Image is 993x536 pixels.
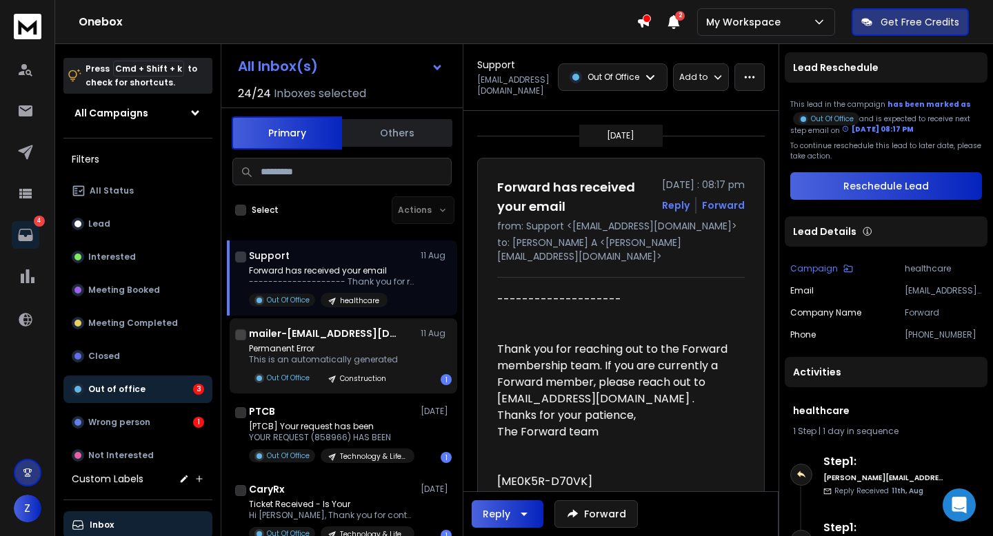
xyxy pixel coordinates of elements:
p: Wrong person [88,417,150,428]
h1: CaryRx [249,482,285,496]
p: Lead [88,218,110,229]
h1: Support [249,249,290,262]
h3: Custom Labels [72,472,143,486]
p: Add to [679,72,708,83]
button: Campaign [790,263,853,274]
p: Forward [905,307,982,318]
p: [EMAIL_ADDRESS][DOMAIN_NAME] [477,74,550,96]
p: from: Support <[EMAIL_ADDRESS][DOMAIN_NAME]> [497,219,745,233]
button: All Campaigns [63,99,212,127]
p: Not Interested [88,450,154,461]
div: 1 [441,374,452,385]
button: Out of office3 [63,375,212,403]
div: 1 [193,417,204,428]
h1: All Campaigns [74,106,148,120]
span: has been marked as [887,99,971,110]
p: 4 [34,216,45,227]
h6: Step 1 : [823,519,944,536]
p: Campaign [790,263,838,274]
p: Out of office [88,384,146,395]
p: Reply Received [834,486,923,496]
div: This lead in the campaign and is expected to receive next step email on [790,99,982,135]
p: Forward has received your email [249,265,414,276]
p: Closed [88,351,120,362]
button: Meeting Completed [63,309,212,337]
h3: Inboxes selected [274,85,366,102]
button: Z [14,495,41,522]
p: Construction [340,373,386,384]
h1: Onebox [79,14,636,30]
button: Meeting Booked [63,276,212,304]
h6: [PERSON_NAME][EMAIL_ADDRESS][DOMAIN_NAME] [823,473,944,483]
button: Lead [63,210,212,238]
p: Inbox [90,519,114,530]
p: [DATE] [607,130,634,141]
p: Hi [PERSON_NAME], Thank you for contacting [249,510,414,521]
p: [EMAIL_ADDRESS][DOMAIN_NAME] [905,285,982,296]
img: logo [14,14,41,39]
label: Select [252,205,279,216]
p: Out Of Office [811,114,854,124]
button: Primary [232,116,342,150]
button: Wrong person1 [63,409,212,436]
div: Reply [483,507,510,521]
div: -------------------- [497,291,734,308]
button: Others [342,118,452,148]
p: My Workspace [706,15,786,29]
div: [DATE] 08:17 PM [842,124,914,134]
h1: mailer-[EMAIL_ADDRESS][DOMAIN_NAME] [249,327,401,340]
span: Cmd + Shift + k [113,61,184,76]
p: Out Of Office [267,373,310,383]
div: Open Intercom Messenger [943,488,976,522]
p: All Status [90,185,134,196]
button: Reply [472,500,543,528]
p: Thank you for reaching out to the Forward membership team. If you are currently a Forward member,... [497,341,734,407]
h6: Step 1 : [823,453,944,470]
p: healthcare [905,263,982,274]
p: Get Free Credits [881,15,959,29]
p: Out Of Office [267,295,310,305]
p: Permanent Error [249,343,398,354]
button: Get Free Credits [852,8,969,36]
p: -------------------- Thank you for reaching [249,276,414,287]
h1: Forward has received your email [497,178,654,216]
div: Activities [785,357,987,387]
span: 2 [675,11,685,21]
h1: All Inbox(s) [238,59,318,73]
p: [PHONE_NUMBER] [905,329,982,340]
div: 3 [193,384,204,395]
div: 1 [441,452,452,463]
div: Forward [702,198,745,212]
p: Lead Reschedule [793,61,879,74]
h1: PTCB [249,404,275,418]
p: 11 Aug [421,328,452,339]
p: Thanks for your patience, The Forward team [497,407,734,440]
p: Company Name [790,307,861,318]
p: [DATE] : 08:17 pm [662,178,745,192]
p: Interested [88,251,136,262]
p: YOUR REQUEST (858966) HAS BEEN [249,432,414,443]
span: 1 day in sequence [823,425,899,437]
span: 11th, Aug [892,486,923,496]
p: to: [PERSON_NAME] A <[PERSON_NAME][EMAIL_ADDRESS][DOMAIN_NAME]> [497,236,745,263]
p: Technology & Life science [340,451,406,462]
p: healthcare [340,296,379,306]
span: 1 Step [793,425,816,437]
button: All Status [63,177,212,205]
p: Email [790,285,814,296]
p: Meeting Booked [88,285,160,296]
p: This is an automatically generated [249,354,398,365]
span: 24 / 24 [238,85,271,102]
button: Closed [63,342,212,370]
p: Ticket Received - Is Your [249,499,414,510]
button: Not Interested [63,442,212,469]
p: Out Of Office [588,72,639,83]
button: All Inbox(s) [227,52,454,80]
p: To continue reschedule this lead to later date, please take action. [790,141,982,161]
p: Meeting Completed [88,318,178,329]
div: | [793,426,979,437]
a: 4 [12,221,39,249]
